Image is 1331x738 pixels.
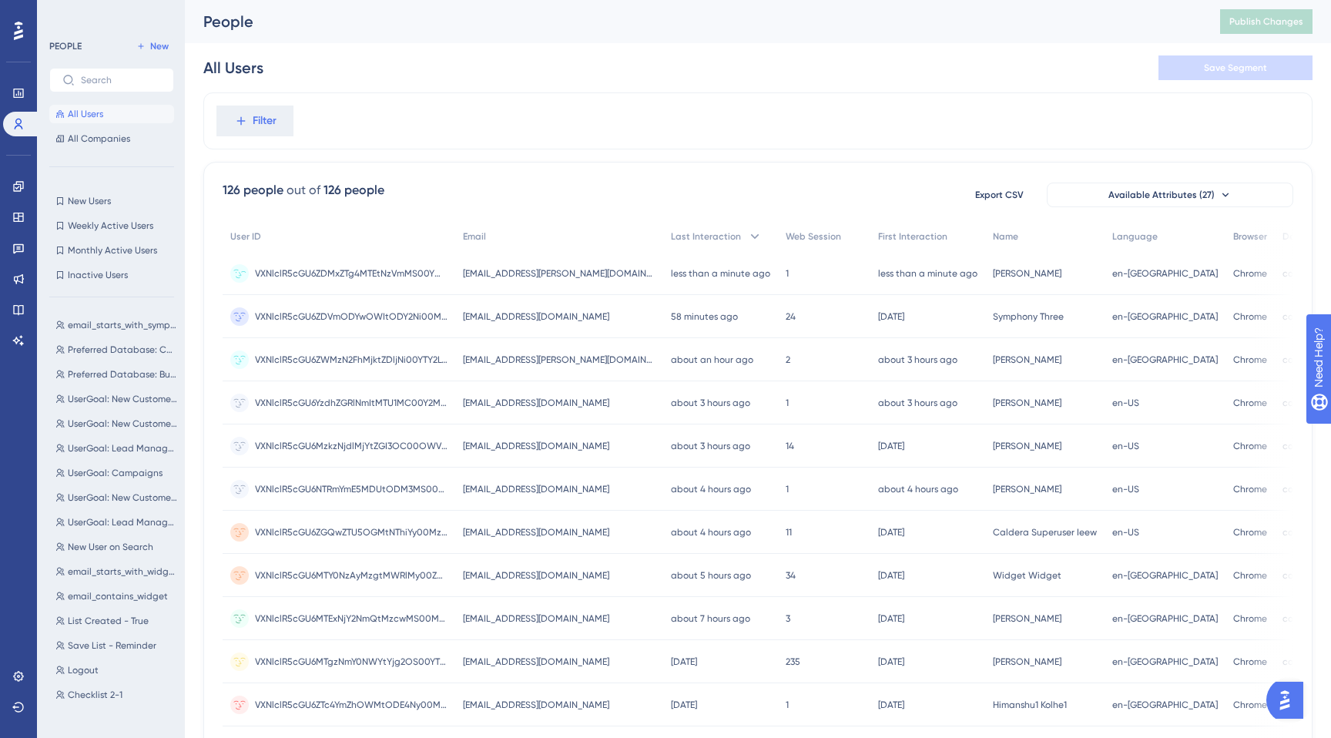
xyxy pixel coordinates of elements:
[671,484,751,495] time: about 4 hours ago
[255,699,448,711] span: VXNlclR5cGU6ZTc4YmZhOWMtODE4Ny00MDZmLWI0ZTQtNDYzN2MyMzg0MGE3
[49,587,183,605] button: email_contains_widget
[1282,656,1325,668] span: computer
[1108,189,1215,201] span: Available Attributes (27)
[203,57,263,79] div: All Users
[671,354,753,365] time: about an hour ago
[49,241,174,260] button: Monthly Active Users
[81,75,161,86] input: Search
[255,354,448,366] span: VXNlclR5cGU6ZWMzN2FhMjktZDljNi00YTY2LWIxODAtZjBjZjFjMWFlNjdm
[1233,354,1267,366] span: Chrome
[671,441,750,451] time: about 3 hours ago
[49,390,183,408] button: UserGoal: New Customers, Lead Management
[68,269,128,281] span: Inactive Users
[68,516,177,528] span: UserGoal: Lead Management
[1233,526,1267,538] span: Chrome
[1112,612,1218,625] span: en-[GEOGRAPHIC_DATA]
[993,267,1061,280] span: [PERSON_NAME]
[1112,699,1218,711] span: en-[GEOGRAPHIC_DATA]
[1282,267,1325,280] span: computer
[671,656,697,667] time: [DATE]
[786,440,794,452] span: 14
[68,664,99,676] span: Logout
[68,195,111,207] span: New Users
[786,230,841,243] span: Web Session
[878,527,904,538] time: [DATE]
[786,267,789,280] span: 1
[878,268,977,279] time: less than a minute ago
[786,526,792,538] span: 11
[1233,569,1267,582] span: Chrome
[993,612,1061,625] span: [PERSON_NAME]
[49,316,183,334] button: email_starts_with_symphony
[786,569,796,582] span: 34
[68,133,130,145] span: All Companies
[49,192,174,210] button: New Users
[49,216,174,235] button: Weekly Active Users
[878,656,904,667] time: [DATE]
[49,562,183,581] button: email_starts_with_widget
[463,354,655,366] span: [EMAIL_ADDRESS][PERSON_NAME][DOMAIN_NAME]
[1112,267,1218,280] span: en-[GEOGRAPHIC_DATA]
[1204,62,1267,74] span: Save Segment
[671,613,750,624] time: about 7 hours ago
[49,513,183,532] button: UserGoal: Lead Management
[878,441,904,451] time: [DATE]
[993,397,1061,409] span: [PERSON_NAME]
[255,267,448,280] span: VXNlclR5cGU6ZDMxZTg4MTEtNzVmMS00YWI0LWFiYjEtMjEzNjQ5NjY4NDU4
[993,526,1097,538] span: Caldera Superuser Ieew
[1112,526,1139,538] span: en-US
[1282,354,1325,366] span: computer
[671,311,738,322] time: 58 minutes ago
[49,266,174,284] button: Inactive Users
[993,656,1061,668] span: [PERSON_NAME]
[255,569,448,582] span: VXNlclR5cGU6MTY0NzAyMzgtMWRlMy00ZDNjLWFmMjktMzQ2MTY4MWRjOGY4
[287,181,320,200] div: out of
[671,570,751,581] time: about 5 hours ago
[1112,656,1218,668] span: en-[GEOGRAPHIC_DATA]
[68,108,103,120] span: All Users
[49,365,183,384] button: Preferred Database: Business
[878,613,904,624] time: [DATE]
[1233,483,1267,495] span: Chrome
[975,189,1024,201] span: Export CSV
[223,181,283,200] div: 126 people
[463,310,609,323] span: [EMAIL_ADDRESS][DOMAIN_NAME]
[993,699,1067,711] span: Himanshu1 Kolhe1
[68,393,177,405] span: UserGoal: New Customers, Lead Management
[68,565,177,578] span: email_starts_with_widget
[255,483,448,495] span: VXNlclR5cGU6NTRmYmE5MDUtODM3MS00NzU4LTk1YjItY2EzMjZhODlhY2Fk
[463,526,609,538] span: [EMAIL_ADDRESS][DOMAIN_NAME]
[1233,230,1267,243] span: Browser
[463,699,609,711] span: [EMAIL_ADDRESS][DOMAIN_NAME]
[131,37,174,55] button: New
[49,686,183,704] button: Checklist 2-1
[993,354,1061,366] span: [PERSON_NAME]
[49,612,183,630] button: List Created - True
[68,467,163,479] span: UserGoal: Campaigns
[1233,612,1267,625] span: Chrome
[463,656,609,668] span: [EMAIL_ADDRESS][DOMAIN_NAME]
[68,220,153,232] span: Weekly Active Users
[878,311,904,322] time: [DATE]
[1282,440,1325,452] span: computer
[786,699,789,711] span: 1
[1112,569,1218,582] span: en-[GEOGRAPHIC_DATA]
[1233,656,1267,668] span: Chrome
[49,105,174,123] button: All Users
[68,615,149,627] span: List Created - True
[230,230,261,243] span: User ID
[49,40,82,52] div: PEOPLE
[1282,230,1313,243] span: Device
[49,464,183,482] button: UserGoal: Campaigns
[150,40,169,52] span: New
[463,612,609,625] span: [EMAIL_ADDRESS][DOMAIN_NAME]
[463,483,609,495] span: [EMAIL_ADDRESS][DOMAIN_NAME]
[49,439,183,458] button: UserGoal: Lead Management, Campaigns
[786,397,789,409] span: 1
[993,440,1061,452] span: [PERSON_NAME]
[878,230,947,243] span: First Interaction
[671,527,751,538] time: about 4 hours ago
[993,483,1061,495] span: [PERSON_NAME]
[68,491,177,504] span: UserGoal: New Customers
[49,636,183,655] button: Save List - Reminder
